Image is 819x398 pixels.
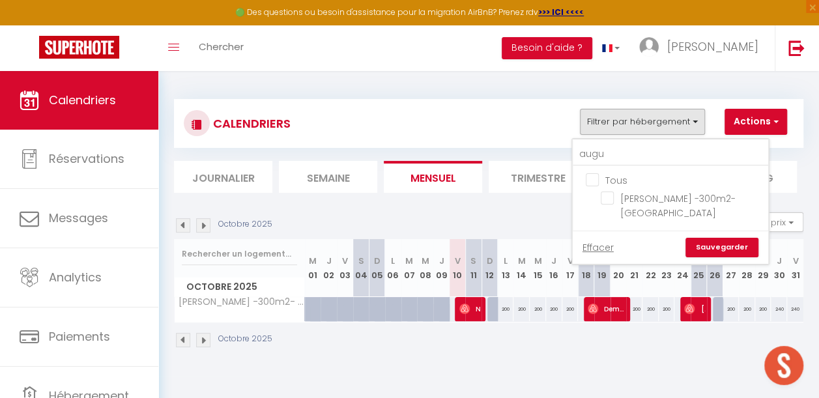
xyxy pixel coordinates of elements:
abbr: M [646,255,654,267]
th: 08 [417,239,433,297]
abbr: V [567,255,573,267]
th: 20 [611,239,627,297]
img: logout [788,40,805,56]
a: ... [PERSON_NAME] [629,25,775,71]
span: Messages [49,210,108,226]
div: 200 [498,297,514,321]
div: 200 [642,297,659,321]
div: 200 [659,297,675,321]
div: 200 [546,297,562,321]
abbr: J [777,255,782,267]
span: Paiements [49,328,110,345]
th: 27 [723,239,739,297]
a: >>> ICI <<<< [538,7,584,18]
abbr: V [455,255,461,267]
th: 29 [755,239,771,297]
th: 25 [691,239,707,297]
abbr: V [342,255,348,267]
input: Rechercher un logement... [182,242,297,266]
abbr: M [631,255,639,267]
th: 31 [787,239,803,297]
abbr: J [664,255,669,267]
abbr: D [599,255,605,267]
abbr: V [680,255,685,267]
abbr: M [759,255,767,267]
div: 200 [530,297,546,321]
abbr: D [711,255,718,267]
span: [PERSON_NAME] [667,38,758,55]
span: Analytics [49,269,102,285]
th: 15 [530,239,546,297]
abbr: M [534,255,541,267]
th: 30 [771,239,787,297]
h3: CALENDRIERS [210,109,291,138]
span: Demande de prix [PERSON_NAME] [588,296,624,321]
th: 24 [674,239,691,297]
div: 200 [739,297,755,321]
th: 17 [562,239,579,297]
li: Mensuel [384,161,482,193]
th: 03 [337,239,353,297]
th: 05 [369,239,385,297]
abbr: M [518,255,526,267]
div: Filtrer par hébergement [571,138,769,265]
th: 10 [450,239,466,297]
abbr: D [486,255,493,267]
span: [PERSON_NAME] -300m2- [GEOGRAPHIC_DATA] [620,192,736,220]
th: 07 [401,239,418,297]
th: 06 [385,239,401,297]
th: 21 [626,239,642,297]
th: 04 [353,239,369,297]
abbr: S [583,255,589,267]
abbr: L [729,255,733,267]
li: Journalier [174,161,272,193]
abbr: M [743,255,751,267]
abbr: J [438,255,444,267]
abbr: J [551,255,556,267]
th: 18 [578,239,594,297]
div: 200 [562,297,579,321]
abbr: L [616,255,620,267]
th: 19 [594,239,611,297]
th: 26 [707,239,723,297]
a: Chercher [189,25,253,71]
div: 200 [513,297,530,321]
span: [PERSON_NAME] -300m2- [GEOGRAPHIC_DATA] [177,297,307,307]
p: Octobre 2025 [218,333,272,345]
li: Trimestre [489,161,587,193]
abbr: S [696,255,702,267]
th: 12 [481,239,498,297]
abbr: S [470,255,476,267]
abbr: D [374,255,381,267]
span: Calendriers [49,92,116,108]
abbr: V [792,255,798,267]
th: 28 [739,239,755,297]
th: 02 [321,239,337,297]
li: Semaine [279,161,377,193]
th: 13 [498,239,514,297]
th: 01 [305,239,321,297]
th: 16 [546,239,562,297]
th: 23 [659,239,675,297]
abbr: M [405,255,413,267]
a: Sauvegarder [685,238,758,257]
span: Octobre 2025 [175,277,304,296]
img: ... [639,37,659,57]
div: Open chat [764,346,803,385]
th: 11 [465,239,481,297]
p: Octobre 2025 [218,218,272,231]
div: 240 [771,297,787,321]
span: [PERSON_NAME] [684,296,705,321]
input: Rechercher un logement... [573,143,768,166]
div: 200 [755,297,771,321]
th: 14 [513,239,530,297]
a: Effacer [582,240,614,255]
abbr: L [504,255,508,267]
abbr: M [422,255,429,267]
div: 200 [626,297,642,321]
div: 200 [723,297,739,321]
button: Actions [725,109,787,135]
button: Filtrer par hébergement [580,109,705,135]
abbr: M [309,255,317,267]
